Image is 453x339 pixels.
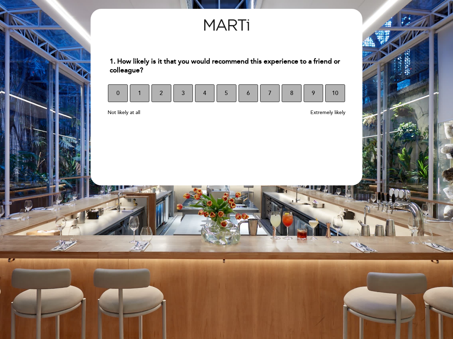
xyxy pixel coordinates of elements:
[108,109,140,115] span: Not likely at all
[182,83,185,103] span: 3
[332,83,338,103] span: 10
[325,84,345,102] button: 10
[138,83,141,103] span: 1
[195,84,214,102] button: 4
[260,84,280,102] button: 7
[160,83,163,103] span: 2
[108,84,127,102] button: 0
[203,83,206,103] span: 4
[290,83,293,103] span: 8
[173,84,193,102] button: 3
[202,16,251,35] img: header_1727272869.jpeg
[312,83,315,103] span: 9
[268,83,271,103] span: 7
[247,83,250,103] span: 6
[239,84,258,102] button: 6
[130,84,149,102] button: 1
[217,84,236,102] button: 5
[304,84,323,102] button: 9
[310,109,345,115] span: Extremely likely
[116,83,120,103] span: 0
[104,53,349,79] div: 1. How likely is it that you would recommend this experience to a friend or colleague?
[225,83,228,103] span: 5
[282,84,301,102] button: 8
[151,84,171,102] button: 2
